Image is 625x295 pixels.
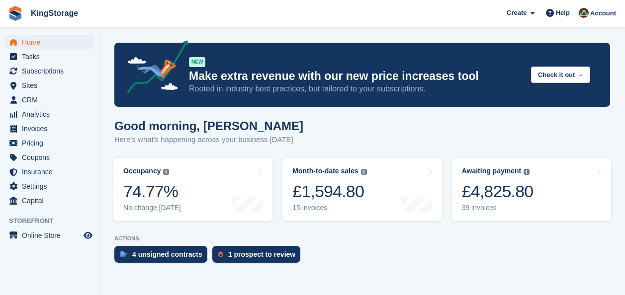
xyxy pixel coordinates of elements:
[22,93,82,107] span: CRM
[212,246,305,268] a: 1 prospect to review
[452,158,611,221] a: Awaiting payment £4,825.80 39 invoices
[5,122,94,136] a: menu
[189,57,205,67] div: NEW
[22,150,82,164] span: Coupons
[22,194,82,208] span: Capital
[5,179,94,193] a: menu
[189,83,523,94] p: Rooted in industry best practices, but tailored to your subscriptions.
[282,158,442,221] a: Month-to-date sales £1,594.80 15 invoices
[123,204,181,212] div: No change [DATE]
[228,250,295,258] div: 1 prospect to review
[114,246,212,268] a: 4 unsigned contracts
[114,134,303,146] p: Here's what's happening across your business [DATE]
[22,107,82,121] span: Analytics
[579,8,589,18] img: John King
[5,228,94,242] a: menu
[22,64,82,78] span: Subscriptions
[9,216,99,226] span: Storefront
[22,78,82,92] span: Sites
[22,136,82,150] span: Pricing
[590,8,616,18] span: Account
[163,169,169,175] img: icon-info-grey-7440780725fd019a000dd9b08b2336e03edf1995a4989e88bcd33f0948082b44.svg
[27,5,82,21] a: KingStorage
[462,167,522,175] div: Awaiting payment
[120,251,127,257] img: contract_signature_icon-13c848040528278c33f63329250d36e43548de30e8caae1d1a13099fd9432cc5.svg
[22,122,82,136] span: Invoices
[22,179,82,193] span: Settings
[132,250,202,258] div: 4 unsigned contracts
[462,181,534,202] div: £4,825.80
[5,64,94,78] a: menu
[114,119,303,133] h1: Good morning, [PERSON_NAME]
[189,69,523,83] p: Make extra revenue with our new price increases tool
[114,235,610,242] p: ACTIONS
[361,169,367,175] img: icon-info-grey-7440780725fd019a000dd9b08b2336e03edf1995a4989e88bcd33f0948082b44.svg
[5,150,94,164] a: menu
[292,204,366,212] div: 15 invoices
[119,40,188,97] img: price-adjustments-announcement-icon-8257ccfd72463d97f412b2fc003d46551f7dbcb40ab6d574587a9cd5c0d94...
[123,181,181,202] div: 74.77%
[5,107,94,121] a: menu
[5,50,94,64] a: menu
[123,167,161,175] div: Occupancy
[507,8,527,18] span: Create
[462,204,534,212] div: 39 invoices
[113,158,272,221] a: Occupancy 74.77% No change [DATE]
[5,194,94,208] a: menu
[218,251,223,257] img: prospect-51fa495bee0391a8d652442698ab0144808aea92771e9ea1ae160a38d050c398.svg
[5,165,94,179] a: menu
[5,136,94,150] a: menu
[5,35,94,49] a: menu
[82,229,94,241] a: Preview store
[292,167,358,175] div: Month-to-date sales
[8,6,23,21] img: stora-icon-8386f47178a22dfd0bd8f6a31ec36ba5ce8667c1dd55bd0f319d3a0aa187defe.svg
[22,165,82,179] span: Insurance
[524,169,530,175] img: icon-info-grey-7440780725fd019a000dd9b08b2336e03edf1995a4989e88bcd33f0948082b44.svg
[5,78,94,92] a: menu
[5,93,94,107] a: menu
[556,8,570,18] span: Help
[22,228,82,242] span: Online Store
[22,35,82,49] span: Home
[531,67,590,83] button: Check it out →
[22,50,82,64] span: Tasks
[292,181,366,202] div: £1,594.80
